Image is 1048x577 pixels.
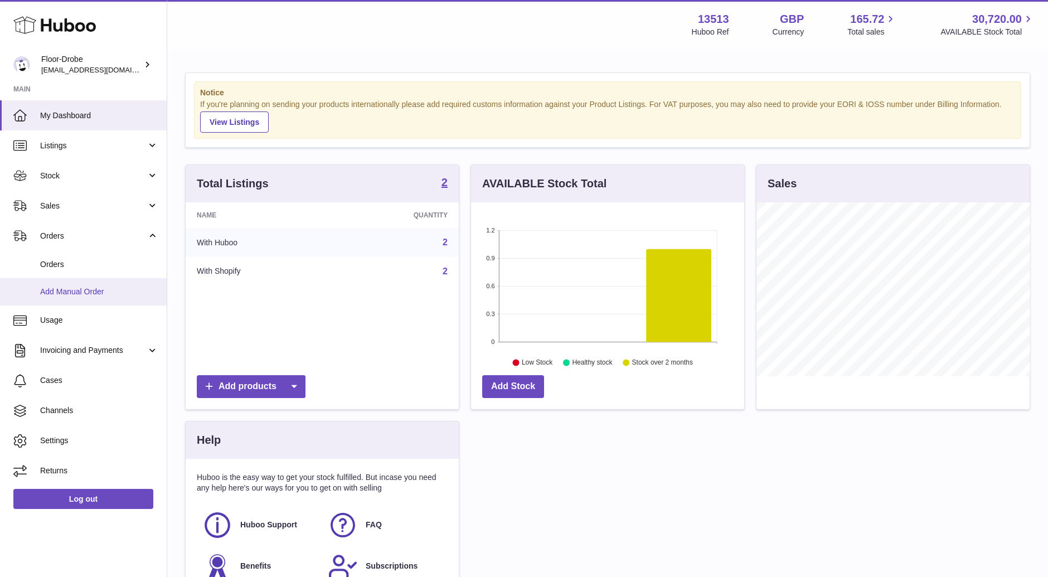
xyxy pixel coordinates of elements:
[486,255,494,261] text: 0.9
[333,202,459,228] th: Quantity
[850,12,884,27] span: 165.72
[940,12,1035,37] a: 30,720.00 AVAILABLE Stock Total
[40,315,158,326] span: Usage
[200,111,269,133] a: View Listings
[41,65,164,74] span: [EMAIL_ADDRESS][DOMAIN_NAME]
[40,435,158,446] span: Settings
[41,54,142,75] div: Floor-Drobe
[441,177,448,188] strong: 2
[632,358,693,366] text: Stock over 2 months
[482,176,607,191] h3: AVAILABLE Stock Total
[240,520,297,530] span: Huboo Support
[13,489,153,509] a: Log out
[328,510,442,540] a: FAQ
[486,283,494,289] text: 0.6
[847,12,897,37] a: 165.72 Total sales
[366,561,418,571] span: Subscriptions
[197,433,221,448] h3: Help
[366,520,382,530] span: FAQ
[40,466,158,476] span: Returns
[441,177,448,190] a: 2
[186,228,333,257] td: With Huboo
[486,227,494,234] text: 1.2
[40,259,158,270] span: Orders
[773,27,804,37] div: Currency
[40,201,147,211] span: Sales
[197,375,305,398] a: Add products
[197,176,269,191] h3: Total Listings
[40,287,158,297] span: Add Manual Order
[482,375,544,398] a: Add Stock
[186,202,333,228] th: Name
[692,27,729,37] div: Huboo Ref
[197,472,448,493] p: Huboo is the easy way to get your stock fulfilled. But incase you need any help here's our ways f...
[491,338,494,345] text: 0
[847,27,897,37] span: Total sales
[186,257,333,286] td: With Shopify
[40,231,147,241] span: Orders
[698,12,729,27] strong: 13513
[40,345,147,356] span: Invoicing and Payments
[200,88,1015,98] strong: Notice
[202,510,317,540] a: Huboo Support
[780,12,804,27] strong: GBP
[940,27,1035,37] span: AVAILABLE Stock Total
[486,311,494,317] text: 0.3
[13,56,30,73] img: jthurling@live.com
[40,110,158,121] span: My Dashboard
[572,358,613,366] text: Healthy stock
[522,358,553,366] text: Low Stock
[40,375,158,386] span: Cases
[443,266,448,276] a: 2
[40,171,147,181] span: Stock
[40,405,158,416] span: Channels
[240,561,271,571] span: Benefits
[972,12,1022,27] span: 30,720.00
[40,140,147,151] span: Listings
[768,176,797,191] h3: Sales
[443,237,448,247] a: 2
[200,99,1015,133] div: If you're planning on sending your products internationally please add required customs informati...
